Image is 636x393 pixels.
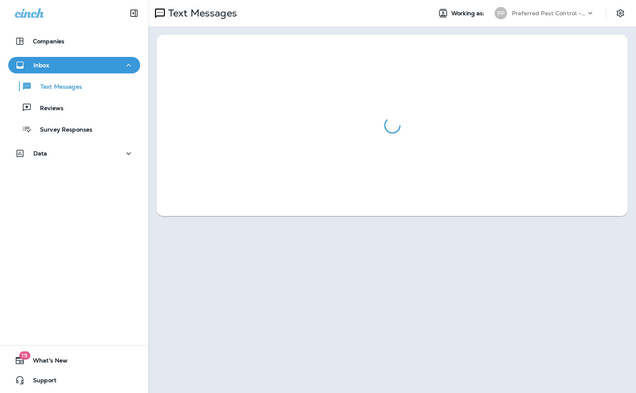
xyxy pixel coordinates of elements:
span: What's New [25,357,68,367]
button: Data [8,145,140,162]
p: Text Messages [32,83,82,91]
button: Inbox [8,57,140,73]
p: Survey Responses [32,126,92,134]
p: Companies [33,38,64,45]
button: Text Messages [8,78,140,95]
button: Survey Responses [8,120,140,138]
button: Support [8,372,140,388]
div: PP [495,7,507,19]
button: Reviews [8,99,140,116]
button: 19What's New [8,352,140,369]
button: Collapse Sidebar [122,5,146,21]
span: 19 [19,351,30,360]
p: Preferred Pest Control - Palmetto [512,10,586,16]
span: Support [25,377,56,387]
p: Text Messages [165,7,237,19]
button: Settings [613,6,628,21]
span: Working as: [451,10,486,17]
p: Inbox [33,62,49,68]
button: Companies [8,33,140,49]
p: Data [33,150,47,157]
p: Reviews [32,105,63,113]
